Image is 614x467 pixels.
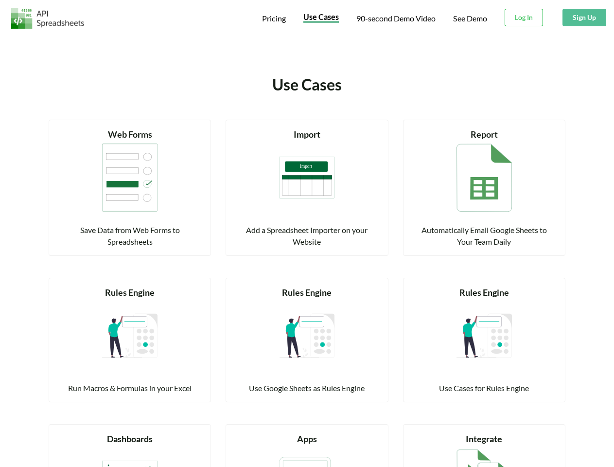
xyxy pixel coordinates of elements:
[415,382,553,394] div: Use Cases for Rules Engine
[456,299,512,372] img: Use Case
[280,141,335,214] img: Use Case
[11,8,84,29] img: Logo.png
[415,224,553,248] div: Automatically Email Google Sheets to Your Team Daily
[562,9,606,26] button: Sign Up
[415,128,553,141] div: Report
[303,12,339,21] span: Use Cases
[61,432,199,446] div: Dashboards
[505,9,543,26] button: Log In
[238,432,376,446] div: Apps
[453,14,487,24] a: See Demo
[262,14,286,23] span: Pricing
[181,73,433,96] div: Use Cases
[356,15,436,22] span: 90-second Demo Video
[102,141,158,214] img: Use Case
[415,286,553,299] div: Rules Engine
[238,286,376,299] div: Rules Engine
[102,299,158,372] img: Use Case
[280,299,335,372] img: Use Case
[415,432,553,446] div: Integrate
[238,128,376,141] div: Import
[61,128,199,141] div: Web Forms
[238,224,376,248] div: Add a Spreadsheet Importer on your Website
[61,286,199,299] div: Rules Engine
[61,382,199,394] div: Run Macros & Formulas in your Excel
[61,224,199,248] div: Save Data from Web Forms to Spreadsheets
[238,382,376,394] div: Use Google Sheets as Rules Engine
[456,141,512,214] img: Use Case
